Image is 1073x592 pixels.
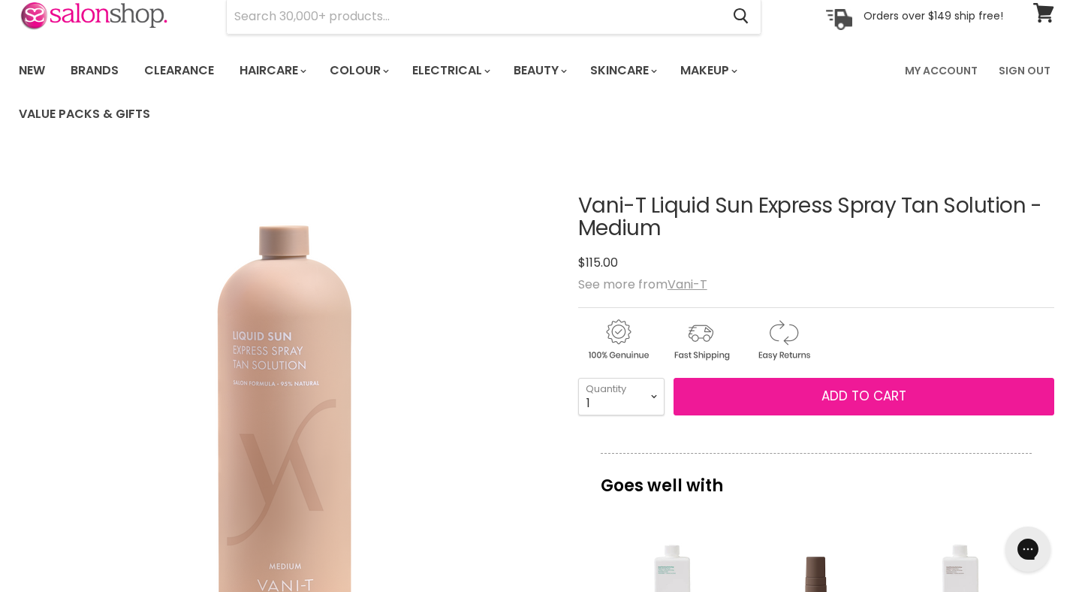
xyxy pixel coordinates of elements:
[601,453,1032,503] p: Goes well with
[133,55,225,86] a: Clearance
[8,49,896,136] ul: Main menu
[401,55,499,86] a: Electrical
[228,55,315,86] a: Haircare
[990,55,1059,86] a: Sign Out
[998,521,1058,577] iframe: Gorgias live chat messenger
[821,387,906,405] span: Add to cart
[669,55,746,86] a: Makeup
[318,55,398,86] a: Colour
[8,55,56,86] a: New
[668,276,707,293] a: Vani-T
[674,378,1054,415] button: Add to cart
[8,98,161,130] a: Value Packs & Gifts
[896,55,987,86] a: My Account
[578,378,665,415] select: Quantity
[864,9,1003,23] p: Orders over $149 ship free!
[743,317,823,363] img: returns.gif
[578,254,618,271] span: $115.00
[578,195,1054,241] h1: Vani-T Liquid Sun Express Spray Tan Solution - Medium
[579,55,666,86] a: Skincare
[578,276,707,293] span: See more from
[578,317,658,363] img: genuine.gif
[502,55,576,86] a: Beauty
[59,55,130,86] a: Brands
[661,317,740,363] img: shipping.gif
